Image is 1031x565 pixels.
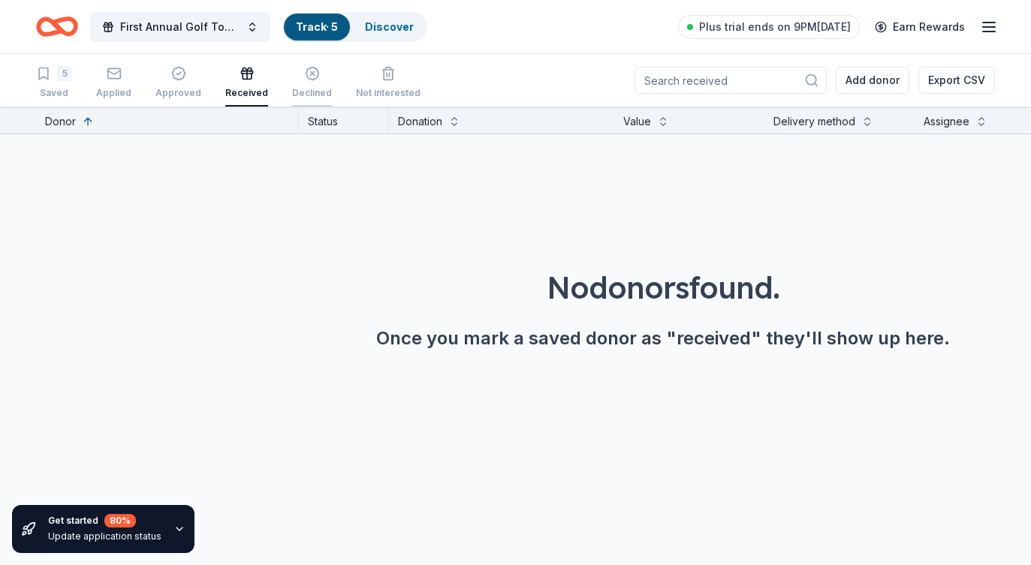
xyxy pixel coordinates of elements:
div: Delivery method [773,113,855,131]
div: Update application status [48,530,161,542]
div: Get started [48,514,161,527]
a: Home [36,9,78,44]
button: Not interested [356,60,421,107]
button: Received [225,60,268,107]
div: Applied [96,87,131,99]
div: Not interested [356,87,421,99]
a: Earn Rewards [866,14,974,41]
button: First Annual Golf Tournament and Evening Celebration [90,12,270,42]
button: Add donor [836,67,909,94]
div: Approved [155,87,201,99]
button: Track· 5Discover [282,12,427,42]
a: Plus trial ends on 9PM[DATE] [678,15,860,39]
div: Value [623,113,651,131]
div: 5 [57,66,72,81]
button: 5Saved [36,60,72,107]
a: Discover [365,20,414,33]
button: Approved [155,60,201,107]
div: Donation [398,113,442,131]
div: Received [225,87,268,99]
div: 80 % [104,514,136,527]
a: Track· 5 [296,20,338,33]
div: Assignee [924,113,969,131]
button: Export CSV [918,67,995,94]
span: First Annual Golf Tournament and Evening Celebration [120,18,240,36]
button: Applied [96,60,131,107]
button: Declined [292,60,332,107]
div: Status [299,107,389,134]
div: Saved [36,87,72,99]
div: Declined [292,87,332,99]
div: Donor [45,113,76,131]
input: Search received [635,67,827,94]
span: Plus trial ends on 9PM[DATE] [699,18,851,36]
